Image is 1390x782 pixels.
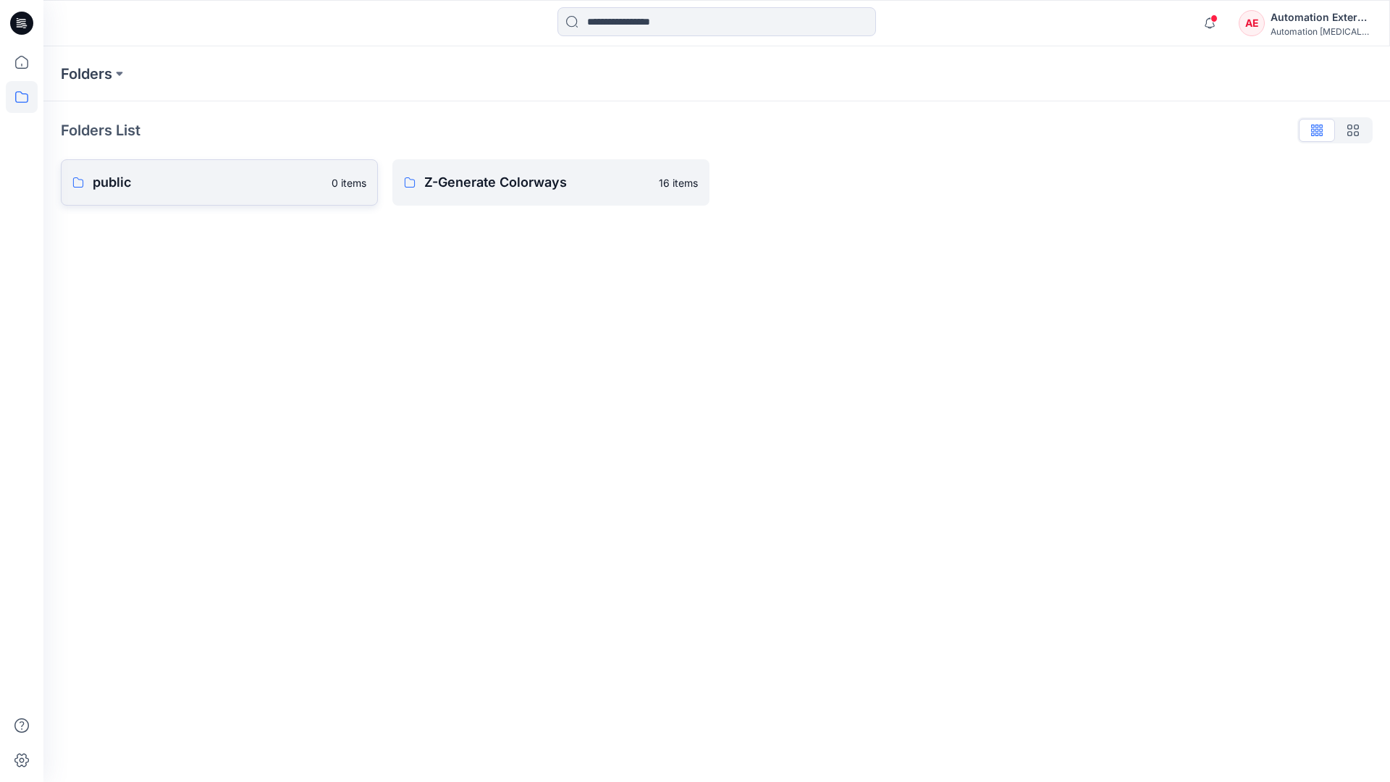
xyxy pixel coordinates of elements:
[1271,26,1372,37] div: Automation [MEDICAL_DATA]...
[424,172,650,193] p: Z-Generate Colorways
[332,175,366,190] p: 0 items
[1271,9,1372,26] div: Automation External
[392,159,709,206] a: Z-Generate Colorways16 items
[93,172,323,193] p: public
[61,159,378,206] a: public0 items
[61,64,112,84] a: Folders
[1239,10,1265,36] div: AE
[659,175,698,190] p: 16 items
[61,119,140,141] p: Folders List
